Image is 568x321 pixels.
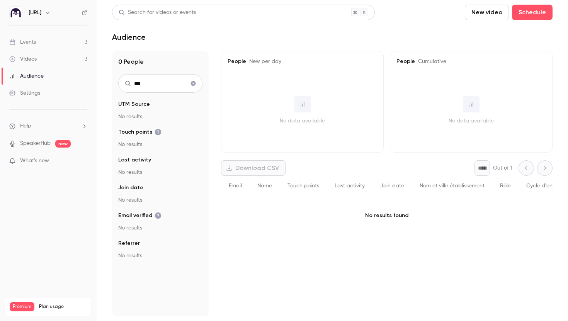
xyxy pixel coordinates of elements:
button: Schedule [512,5,553,20]
h1: Audience [112,32,146,42]
span: Rôle [500,183,511,189]
span: Help [20,122,31,130]
span: Name [257,183,272,189]
span: UTM Source [118,100,150,108]
div: Audience [9,72,44,80]
button: New video [465,5,509,20]
span: Email [229,183,242,189]
span: Referrer [118,239,140,247]
p: No results [118,224,202,232]
button: Clear search [187,77,199,90]
span: Email verified [118,212,162,219]
div: Search for videos or events [119,8,196,17]
p: No results found [221,196,553,235]
p: No results [118,252,202,260]
span: Last activity [118,156,151,164]
p: Out of 1 [493,164,512,172]
div: Events [9,38,36,46]
span: Plan usage [39,304,87,310]
p: No results [118,196,202,204]
h5: People [396,58,546,65]
span: Join date [380,183,404,189]
span: What's new [20,157,49,165]
p: No results [118,168,202,176]
span: Nom et ville établissement [420,183,485,189]
span: Last activity [335,183,365,189]
li: help-dropdown-opener [9,122,87,130]
span: New per day [246,59,281,64]
div: Videos [9,55,37,63]
h5: People [228,58,377,65]
span: Cumulative [415,59,446,64]
p: No results [118,113,202,121]
a: SpeakerHub [20,139,51,148]
div: Settings [9,89,40,97]
span: Premium [10,302,34,311]
span: Join date [118,184,143,192]
iframe: Noticeable Trigger [78,158,87,165]
p: No results [118,141,202,148]
span: Touch points [118,128,162,136]
span: new [55,140,71,148]
span: Touch points [287,183,319,189]
img: Ed.ai [10,7,22,19]
h6: [URL] [29,9,41,17]
h1: 0 People [118,57,202,66]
